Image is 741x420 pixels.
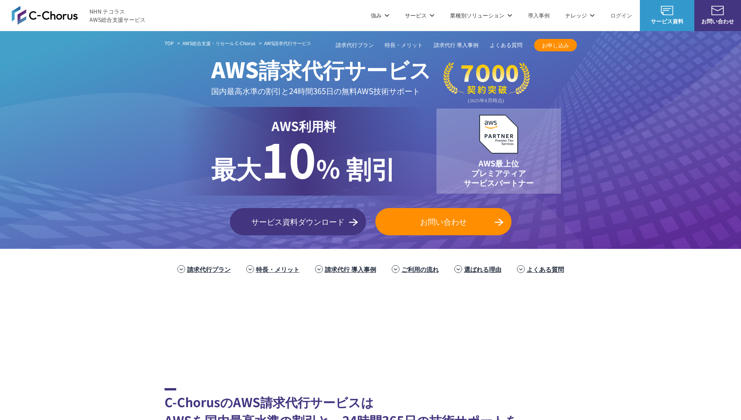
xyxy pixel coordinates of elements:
a: AWS総合支援サービス C-Chorus NHN テコラスAWS総合支援サービス [12,6,146,24]
img: 日本財団 [335,334,398,365]
p: 業種別ソリューション [450,11,512,19]
img: 国境なき医師団 [265,334,328,365]
a: 請求代行プラン [336,41,374,49]
p: AWS利用料 [211,116,396,135]
a: 特長・メリット [385,41,423,49]
img: 三菱地所 [16,295,79,326]
img: 共同通信デジタル [576,295,639,326]
a: ご利用の流れ [401,264,439,274]
p: 国内最高水準の割引と 24時間365日の無料AWS技術サポート [211,84,431,97]
img: 大阪工業大学 [615,334,678,365]
img: クリーク・アンド・リバー [195,334,258,365]
img: ヤマサ醤油 [366,295,429,326]
a: 選ばれる理由 [464,264,501,274]
a: 請求代行 導入事例 [434,41,479,49]
img: 慶應義塾 [405,334,468,365]
a: よくある質問 [490,41,522,49]
a: AWS総合支援・リセール C-Chorus [182,40,256,47]
span: AWS請求代行サービス [211,53,431,84]
img: ミズノ [86,295,149,326]
a: よくある質問 [527,264,564,274]
img: 早稲田大学 [475,334,538,365]
img: 東京書籍 [436,295,499,326]
img: AWSプレミアティアサービスパートナー [479,115,518,154]
p: % 割引 [211,135,396,186]
img: クリスピー・クリーム・ドーナツ [506,295,569,326]
p: ナレッジ [565,11,595,19]
a: お申し込み [534,39,577,51]
span: AWS請求代行サービス [264,40,311,46]
img: フジモトHD [226,295,289,326]
img: 住友生命保険相互 [156,295,219,326]
img: AWS総合支援サービス C-Chorus サービス資料 [661,6,673,15]
a: ログイン [610,11,632,19]
img: まぐまぐ [646,295,709,326]
img: エアトリ [296,295,359,326]
img: 一橋大学 [545,334,608,365]
span: サービス資料ダウンロード [230,216,366,227]
a: 導入事例 [528,11,550,19]
a: TOP [165,40,174,47]
a: 請求代行 導入事例 [325,264,376,274]
p: 強み [371,11,389,19]
img: お問い合わせ [711,6,724,15]
span: 10 [261,124,316,192]
span: サービス資料 [640,17,694,25]
img: エイチーム [125,334,187,365]
span: お問い合わせ [375,216,512,227]
a: 特長・メリット [256,264,300,274]
span: NHN テコラス AWS総合支援サービス [89,7,146,24]
span: 最大 [211,150,261,185]
img: AWS総合支援サービス C-Chorus [12,6,78,24]
span: お問い合わせ [694,17,741,25]
a: お問い合わせ [375,208,512,235]
p: AWS最上位 プレミアティア サービスパートナー [464,158,534,187]
p: サービス [405,11,434,19]
span: お申し込み [534,41,577,49]
img: 契約件数 [443,62,530,104]
a: サービス資料ダウンロード [230,208,366,235]
img: ファンコミュニケーションズ [55,334,117,365]
a: 請求代行プラン [187,264,231,274]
